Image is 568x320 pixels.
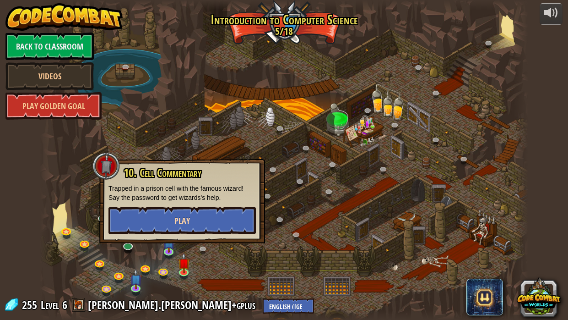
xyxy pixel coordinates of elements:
[163,232,175,253] img: level-banner-unstarted-subscriber.png
[5,3,123,31] img: CodeCombat - Learn how to code by playing a game
[41,298,59,313] span: Level
[22,298,40,312] span: 255
[88,298,258,312] a: [PERSON_NAME].[PERSON_NAME]+gplus
[130,269,142,289] img: level-banner-unstarted-subscriber.png
[5,92,102,120] a: Play Golden Goal
[108,207,256,234] button: Play
[5,62,94,90] a: Videos
[174,215,190,226] span: Play
[540,3,563,25] button: Adjust volume
[178,253,190,273] img: level-banner-unstarted.png
[5,33,94,60] a: Back to Classroom
[108,184,256,202] p: Trapped in a prison cell with the famous wizard! Say the password to get wizards's help.
[62,298,67,312] span: 6
[124,165,201,181] span: 10. Cell Commentary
